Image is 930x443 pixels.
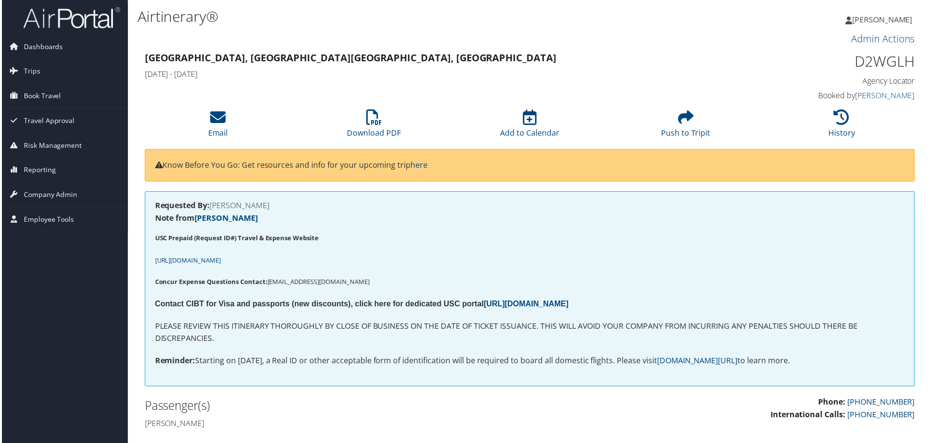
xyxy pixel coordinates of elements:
[734,52,917,72] h1: D2WGLH
[143,69,720,80] h4: [DATE] - [DATE]
[154,255,220,266] a: [URL][DOMAIN_NAME]
[411,160,428,171] a: here
[154,202,907,210] h4: [PERSON_NAME]
[849,398,917,409] a: [PHONE_NUMBER]
[772,411,847,422] strong: International Calls:
[854,14,914,25] span: [PERSON_NAME]
[22,84,59,108] span: Book Travel
[662,115,712,139] a: Push to Tripit
[849,411,917,422] a: [PHONE_NUMBER]
[658,356,739,367] a: [DOMAIN_NAME][URL]
[501,115,560,139] a: Add to Calendar
[154,279,267,287] strong: Concur Expense Questions Contact:
[22,159,54,183] span: Reporting
[853,32,917,45] a: Admin Actions
[154,356,194,367] strong: Reminder:
[22,208,72,232] span: Employee Tools
[154,356,907,369] p: Starting on [DATE], a Real ID or other acceptable form of identification will be required to boar...
[21,6,119,29] img: airportal-logo.png
[857,90,917,101] a: [PERSON_NAME]
[22,134,80,158] span: Risk Management
[820,398,847,409] strong: Phone:
[22,59,38,84] span: Trips
[22,35,61,59] span: Dashboards
[143,52,557,65] strong: [GEOGRAPHIC_DATA], [GEOGRAPHIC_DATA] [GEOGRAPHIC_DATA], [GEOGRAPHIC_DATA]
[154,321,907,346] p: PLEASE REVIEW THIS ITINERARY THOROUGHLY BY CLOSE OF BUSINESS ON THE DATE OF TICKET ISSUANCE. THIS...
[154,279,369,287] span: [EMAIL_ADDRESS][DOMAIN_NAME]
[830,115,857,139] a: History
[136,6,662,27] h1: Airtinerary®
[154,213,257,224] strong: Note from
[22,109,73,133] span: Travel Approval
[347,115,401,139] a: Download PDF
[484,301,569,309] a: [URL][DOMAIN_NAME]
[734,76,917,87] h4: Agency Locator
[154,201,209,212] strong: Requested By:
[154,301,569,309] span: Contact CIBT for Visa and passports (new discounts), click here for dedicated USC portal
[207,115,227,139] a: Email
[154,257,220,266] span: [URL][DOMAIN_NAME]
[143,399,523,416] h2: Passenger(s)
[847,5,924,34] a: [PERSON_NAME]
[734,90,917,101] h4: Booked by
[194,213,257,224] a: [PERSON_NAME]
[154,234,318,243] strong: USC Prepaid (Request ID#) Travel & Expense Website
[143,420,523,430] h4: [PERSON_NAME]
[154,160,907,173] p: Know Before You Go: Get resources and info for your upcoming trip
[22,183,76,208] span: Company Admin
